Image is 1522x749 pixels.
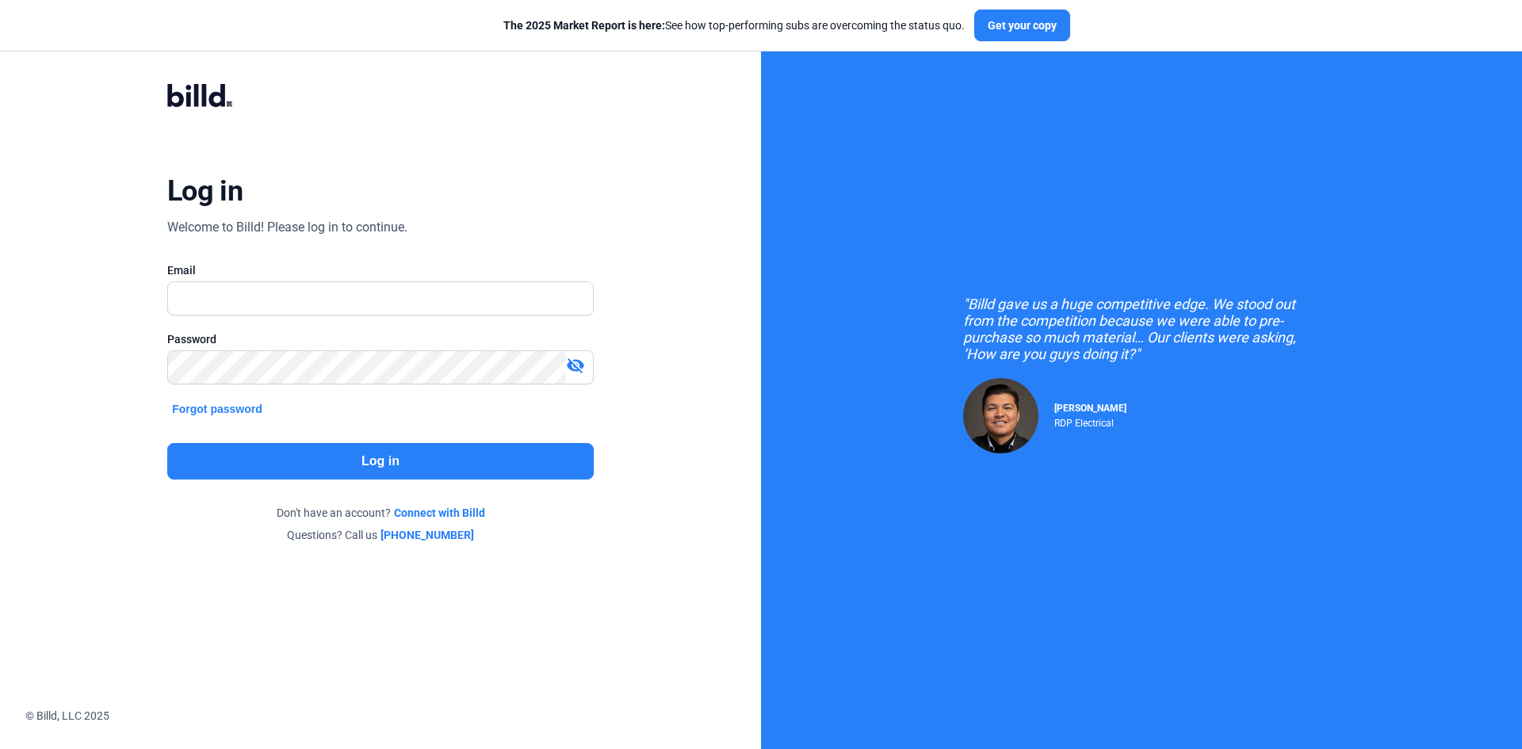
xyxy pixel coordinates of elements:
span: [PERSON_NAME] [1054,403,1126,414]
span: The 2025 Market Report is here: [503,19,665,32]
mat-icon: visibility_off [566,356,585,375]
div: Email [167,262,594,278]
div: Questions? Call us [167,527,594,543]
div: RDP Electrical [1054,414,1126,429]
button: Get your copy [974,10,1070,41]
div: "Billd gave us a huge competitive edge. We stood out from the competition because we were able to... [963,296,1320,362]
a: [PHONE_NUMBER] [380,527,474,543]
button: Log in [167,443,594,480]
a: Connect with Billd [394,505,485,521]
img: Raul Pacheco [963,378,1038,453]
div: Log in [167,174,243,208]
div: See how top-performing subs are overcoming the status quo. [503,17,965,33]
button: Forgot password [167,400,267,418]
div: Don't have an account? [167,505,594,521]
div: Password [167,331,594,347]
div: Welcome to Billd! Please log in to continue. [167,218,407,237]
